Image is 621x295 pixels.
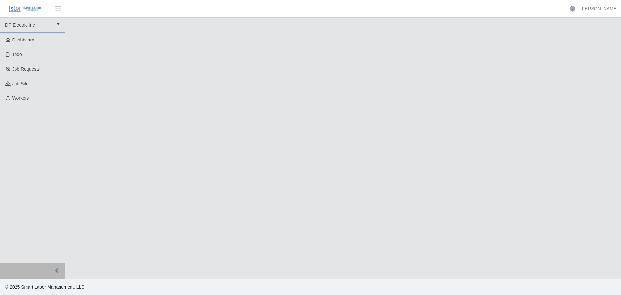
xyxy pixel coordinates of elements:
[581,6,618,12] a: [PERSON_NAME]
[12,66,40,72] span: Job Requests
[12,81,29,86] span: job site
[9,6,41,13] img: SLM Logo
[12,96,29,101] span: Workers
[12,37,35,42] span: Dashboard
[12,52,22,57] span: Todo
[5,284,84,289] span: © 2025 Smart Labor Management, LLC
